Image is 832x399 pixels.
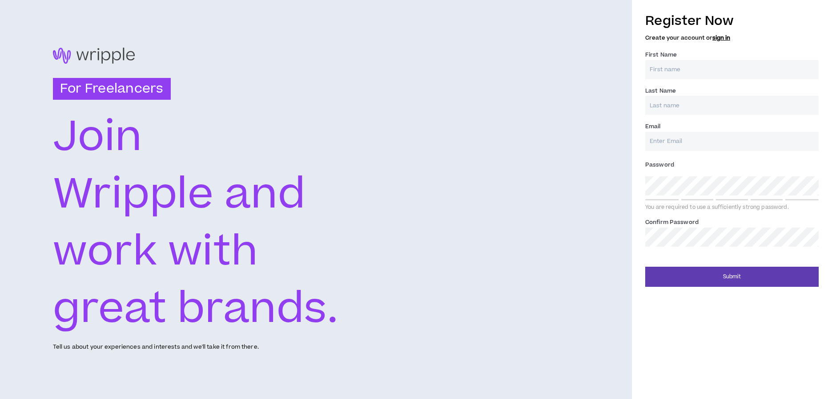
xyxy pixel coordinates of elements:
a: sign in [712,34,730,42]
h3: Register Now [645,12,819,30]
input: Last name [645,96,819,115]
button: Submit [645,267,819,287]
label: First Name [645,48,677,62]
label: Confirm Password [645,215,699,229]
text: work with [53,222,259,281]
h3: For Freelancers [53,78,171,100]
text: great brands. [53,279,338,339]
text: Wripple and [53,165,305,224]
p: Tell us about your experiences and interests and we'll take it from there. [53,343,259,351]
label: Email [645,119,661,134]
div: You are required to use a sufficiently strong password. [645,204,819,211]
input: Enter Email [645,132,819,151]
h5: Create your account or [645,35,819,41]
label: Last Name [645,84,676,98]
input: First name [645,60,819,79]
text: Join [53,107,142,167]
span: Password [645,161,674,169]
